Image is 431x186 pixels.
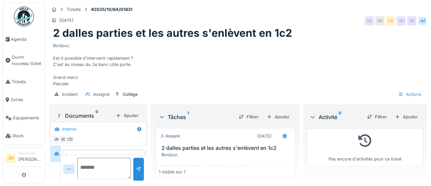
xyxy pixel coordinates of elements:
strong: #2025/10/64/01831 [89,6,135,13]
a: Tickets [3,73,45,91]
sup: 1 [187,113,189,121]
div: Ajouter [264,112,292,121]
div: CD [365,16,374,26]
div: Interne [62,126,76,132]
div: Filtrer [364,112,390,121]
div: Pas encore d'activités pour ce ticket [311,131,419,162]
a: Agenda [3,30,45,48]
h1: 2 dalles parties et les autres s'enlèvent en 1c2 [53,27,292,39]
div: SD [407,16,416,26]
div: CD [65,135,75,144]
li: [PERSON_NAME] [18,151,42,165]
div: JM [418,16,427,26]
a: Ouvrir nouveau ticket [3,48,45,73]
div: CD [375,16,385,26]
a: Zones [3,91,45,109]
sup: 0 [95,112,98,120]
div: Actions [395,90,424,99]
div: [DATE] [59,17,74,24]
div: SD [59,135,68,144]
div: JM [52,135,61,144]
div: [DATE] [257,133,272,139]
a: Équipements [3,109,45,127]
sup: 0 [339,113,341,121]
div: 1 visible sur 1 [159,169,185,175]
div: Activité [309,113,362,121]
a: JM Technicien[PERSON_NAME] [6,151,42,167]
div: Incident [62,91,78,97]
div: Bonjour, Est-il possible d'intervenir rapidement ? C'est au niveau du 2e banc côté porte. Grand m... [53,40,423,87]
div: Filtrer [236,112,261,121]
div: Collège [123,91,138,97]
span: Stock [12,133,42,139]
div: Documents [56,112,113,120]
div: CD [386,16,395,26]
span: Tickets [12,79,42,85]
div: Ajouter [392,112,420,121]
div: SD [397,16,406,26]
div: Assigné [160,133,180,139]
img: Badge_color-CXgf-gQk.svg [14,7,34,27]
h3: 2 dalles parties et les autres s'enlèvent en 1c2 [161,145,292,151]
div: Technicien [18,151,42,156]
a: Stock [3,127,45,145]
span: Ouvrir nouveau ticket [12,54,42,67]
div: Tickets [67,6,81,13]
span: Zones [11,96,42,103]
div: Tâches [158,113,233,121]
li: JM [6,153,16,163]
span: Agenda [11,36,42,42]
span: Équipements [13,115,42,121]
div: Aucun message pour le moment … Soyez le premier ! [65,153,142,165]
div: Assigné [93,91,109,97]
div: Ajouter [113,111,141,120]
